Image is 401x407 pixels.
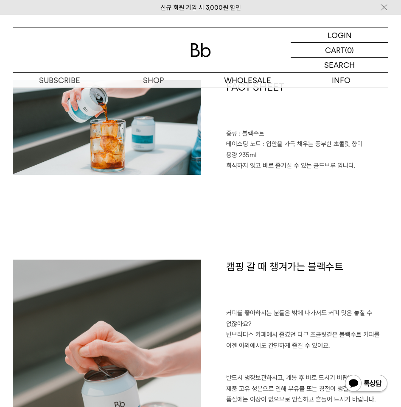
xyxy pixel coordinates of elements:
[291,43,388,58] a: CART (0)
[201,73,294,88] p: WHOLESALE
[226,260,389,308] h1: 캠핑 갈 때 챙겨가는 블랙수트
[291,28,388,43] a: LOGIN
[294,73,388,88] p: INFO
[263,140,363,148] span: : 입안을 가득 채우는 풍부한 초콜릿 향미
[324,58,355,72] p: SEARCH
[344,374,388,394] img: 카카오톡 채널 1:1 채팅 버튼
[226,162,355,169] span: 희석하지 않고 바로 즐기실 수 있는 콜드브루 입니다.
[328,28,352,42] p: LOGIN
[345,43,354,57] p: (0)
[191,43,211,57] img: 로고
[226,80,389,128] h1: FACT SHEET
[239,130,264,137] span: : 블랙수트
[226,308,389,351] p: 커피를 좋아하시는 분들은 밖에 나가서도 커피 맛은 놓칠 수 없잖아요? 빈브라더스 카페에서 즐겼던 다크 초콜릿같은 블랙수트 커피를 이젠 야외에서도 간편하게 즐길 수 있어요.
[226,140,261,148] span: 테이스팅 노트
[160,4,241,11] a: 신규 회원 가입 시 3,000원 할인
[107,73,200,88] a: SHOP
[226,130,237,137] span: 종류
[226,151,237,159] span: 용량
[325,43,345,57] p: CART
[13,73,107,88] a: SUBSCRIBE
[13,80,201,175] img: 블랙수트 콜드브루 RTD 235ml
[239,151,257,159] span: 235ml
